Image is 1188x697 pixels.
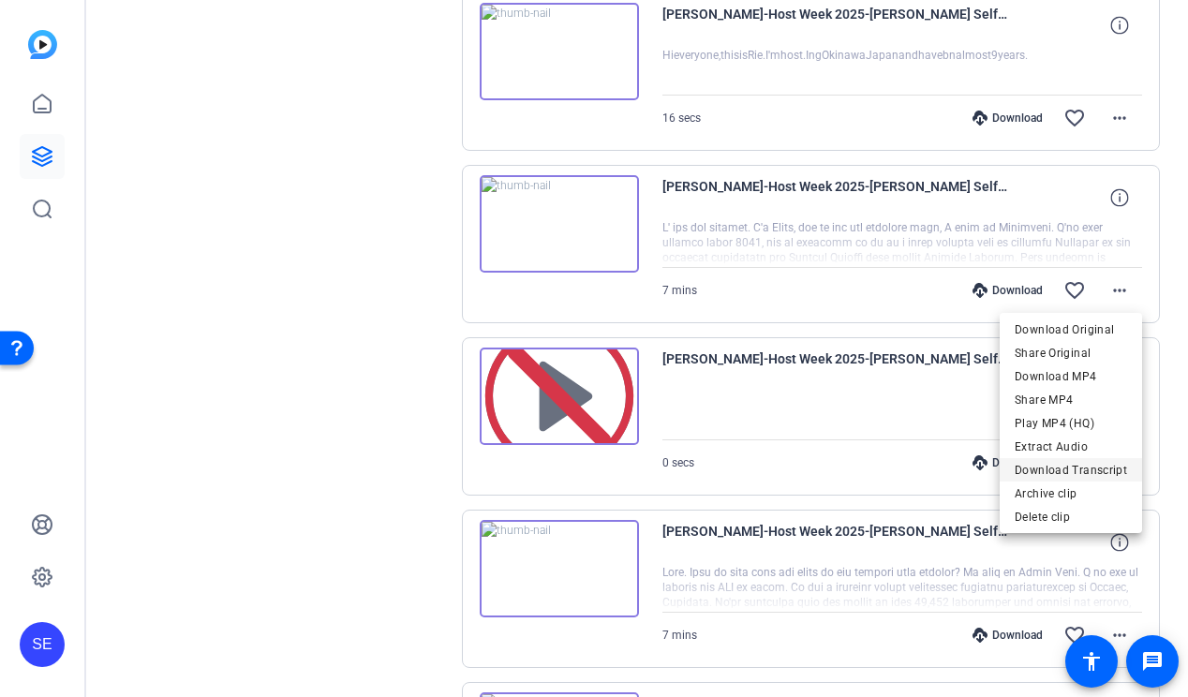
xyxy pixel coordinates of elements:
[1015,482,1127,505] span: Archive clip
[1015,389,1127,411] span: Share MP4
[1015,436,1127,458] span: Extract Audio
[1015,459,1127,482] span: Download Transcript
[1015,319,1127,341] span: Download Original
[1015,342,1127,364] span: Share Original
[1015,365,1127,388] span: Download MP4
[1015,412,1127,435] span: Play MP4 (HQ)
[1015,506,1127,528] span: Delete clip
